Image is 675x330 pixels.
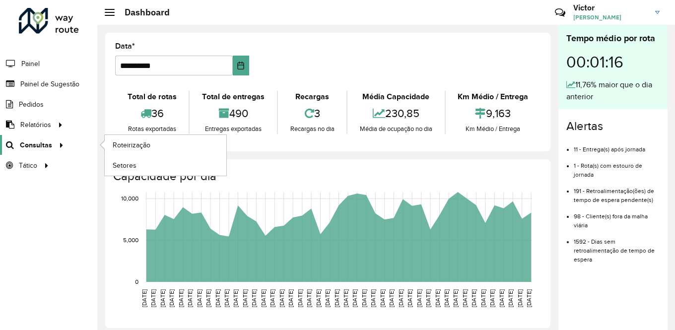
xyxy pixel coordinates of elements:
[425,289,431,307] text: [DATE]
[159,289,166,307] text: [DATE]
[118,91,186,103] div: Total de rotas
[342,289,349,307] text: [DATE]
[141,289,147,307] text: [DATE]
[574,230,660,264] li: 1592 - Dias sem retroalimentação de tempo de espera
[573,3,648,12] h3: Victor
[233,56,249,75] button: Choose Date
[566,32,660,45] div: Tempo médio por rota
[507,289,514,307] text: [DATE]
[115,40,135,52] label: Data
[574,204,660,230] li: 98 - Cliente(s) fora da malha viária
[434,289,441,307] text: [DATE]
[471,289,477,307] text: [DATE]
[574,154,660,179] li: 1 - Rota(s) com estouro de jornada
[574,179,660,204] li: 191 - Retroalimentação(ões) de tempo de espera pendente(s)
[278,289,285,307] text: [DATE]
[121,195,138,201] text: 10,000
[105,135,226,155] a: Roteirização
[287,289,294,307] text: [DATE]
[517,289,523,307] text: [DATE]
[118,103,186,124] div: 36
[192,124,274,134] div: Entregas exportadas
[574,137,660,154] li: 11 - Entrega(s) após jornada
[260,289,267,307] text: [DATE]
[280,103,344,124] div: 3
[150,289,156,307] text: [DATE]
[566,45,660,79] div: 00:01:16
[21,59,40,69] span: Painel
[20,79,79,89] span: Painel de Sugestão
[462,289,468,307] text: [DATE]
[379,289,386,307] text: [DATE]
[489,289,495,307] text: [DATE]
[324,289,331,307] text: [DATE]
[361,289,367,307] text: [DATE]
[168,289,175,307] text: [DATE]
[526,289,532,307] text: [DATE]
[20,120,51,130] span: Relatórios
[113,169,540,184] h4: Capacidade por dia
[242,289,248,307] text: [DATE]
[205,289,211,307] text: [DATE]
[498,289,505,307] text: [DATE]
[448,103,538,124] div: 9,163
[135,278,138,285] text: 0
[196,289,202,307] text: [DATE]
[350,124,442,134] div: Média de ocupação no dia
[105,155,226,175] a: Setores
[448,91,538,103] div: Km Médio / Entrega
[20,140,52,150] span: Consultas
[192,103,274,124] div: 490
[178,289,184,307] text: [DATE]
[187,289,193,307] text: [DATE]
[113,140,150,150] span: Roteirização
[280,124,344,134] div: Recargas no dia
[416,289,422,307] text: [DATE]
[398,289,404,307] text: [DATE]
[115,7,170,18] h2: Dashboard
[443,289,450,307] text: [DATE]
[452,289,459,307] text: [DATE]
[334,289,340,307] text: [DATE]
[223,289,230,307] text: [DATE]
[351,289,358,307] text: [DATE]
[388,289,395,307] text: [DATE]
[480,289,486,307] text: [DATE]
[269,289,275,307] text: [DATE]
[315,289,322,307] text: [DATE]
[350,103,442,124] div: 230,85
[448,124,538,134] div: Km Médio / Entrega
[370,289,376,307] text: [DATE]
[123,237,138,243] text: 5,000
[306,289,312,307] text: [DATE]
[232,289,239,307] text: [DATE]
[573,13,648,22] span: [PERSON_NAME]
[113,160,136,171] span: Setores
[214,289,221,307] text: [DATE]
[280,91,344,103] div: Recargas
[549,2,571,23] a: Contato Rápido
[566,79,660,103] div: 11,76% maior que o dia anterior
[251,289,257,307] text: [DATE]
[297,289,303,307] text: [DATE]
[566,119,660,133] h4: Alertas
[192,91,274,103] div: Total de entregas
[406,289,413,307] text: [DATE]
[19,160,37,171] span: Tático
[350,91,442,103] div: Média Capacidade
[118,124,186,134] div: Rotas exportadas
[19,99,44,110] span: Pedidos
